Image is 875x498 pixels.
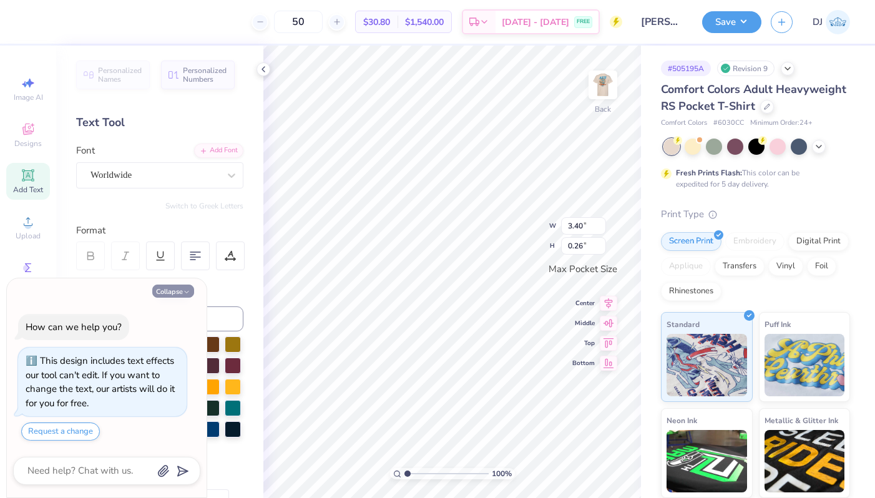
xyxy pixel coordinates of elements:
[765,430,845,492] img: Metallic & Glitter Ink
[765,334,845,396] img: Puff Ink
[502,16,569,29] span: [DATE] - [DATE]
[76,114,243,131] div: Text Tool
[661,282,721,301] div: Rhinestones
[13,185,43,195] span: Add Text
[813,10,850,34] a: DJ
[76,144,95,158] label: Font
[595,104,611,115] div: Back
[405,16,444,29] span: $1,540.00
[750,118,813,129] span: Minimum Order: 24 +
[725,232,785,251] div: Embroidery
[768,257,803,276] div: Vinyl
[492,468,512,479] span: 100 %
[667,318,700,331] span: Standard
[807,257,836,276] div: Foil
[632,9,693,34] input: Untitled Design
[667,414,697,427] span: Neon Ink
[661,257,711,276] div: Applique
[590,72,615,97] img: Back
[183,66,227,84] span: Personalized Numbers
[26,321,122,333] div: How can we help you?
[702,11,761,33] button: Save
[661,61,711,76] div: # 505195A
[21,422,100,441] button: Request a change
[572,359,595,368] span: Bottom
[765,318,791,331] span: Puff Ink
[661,232,721,251] div: Screen Print
[813,15,823,29] span: DJ
[661,118,707,129] span: Comfort Colors
[274,11,323,33] input: – –
[788,232,849,251] div: Digital Print
[152,285,194,298] button: Collapse
[715,257,765,276] div: Transfers
[14,92,43,102] span: Image AI
[661,82,846,114] span: Comfort Colors Adult Heavyweight RS Pocket T-Shirt
[667,430,747,492] img: Neon Ink
[26,354,175,409] div: This design includes text effects our tool can't edit. If you want to change the text, our artist...
[363,16,390,29] span: $30.80
[572,319,595,328] span: Middle
[572,339,595,348] span: Top
[16,231,41,241] span: Upload
[661,207,850,222] div: Print Type
[713,118,744,129] span: # 6030CC
[717,61,775,76] div: Revision 9
[826,10,850,34] img: Deep Jujhar Sidhu
[676,167,829,190] div: This color can be expedited for 5 day delivery.
[76,223,245,238] div: Format
[194,144,243,158] div: Add Font
[572,299,595,308] span: Center
[676,168,742,178] strong: Fresh Prints Flash:
[98,66,142,84] span: Personalized Names
[577,17,590,26] span: FREE
[165,201,243,211] button: Switch to Greek Letters
[14,139,42,149] span: Designs
[667,334,747,396] img: Standard
[765,414,838,427] span: Metallic & Glitter Ink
